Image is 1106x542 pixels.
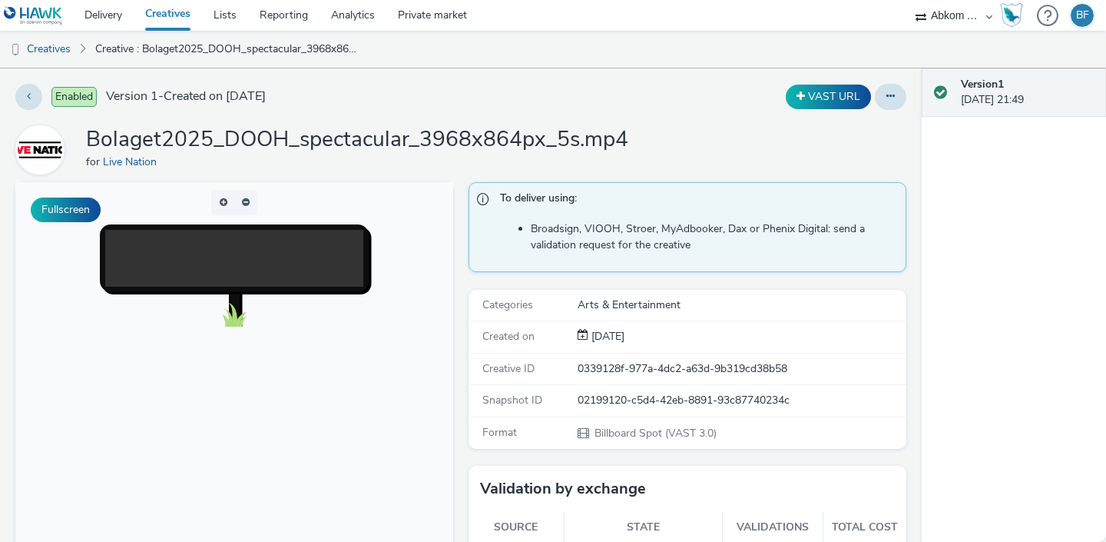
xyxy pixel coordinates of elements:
[578,361,905,377] div: 0339128f-977a-4dc2-a63d-9b319cd38b58
[482,361,535,376] span: Creative ID
[588,329,624,344] span: [DATE]
[15,142,71,157] a: Live Nation
[4,6,63,25] img: undefined Logo
[578,393,905,408] div: 02199120-c5d4-42eb-8891-93c87740234c
[782,85,875,109] div: Duplicate the creative as a VAST URL
[786,85,871,109] button: VAST URL
[531,221,898,253] li: Broadsign, VIOOH, Stroer, MyAdbooker, Dax or Phenix Digital: send a validation request for the cr...
[482,298,533,312] span: Categories
[106,88,266,105] span: Version 1 - Created on [DATE]
[588,329,624,344] div: Creation 06 October 2025, 21:49
[18,128,62,172] img: Live Nation
[482,329,535,344] span: Created on
[1000,3,1023,28] img: Hawk Academy
[103,155,163,169] a: Live Nation
[593,426,717,441] span: Billboard Spot (VAST 3.0)
[1000,3,1029,28] a: Hawk Academy
[578,298,905,313] div: Arts & Entertainment
[88,31,364,68] a: Creative : Bolaget2025_DOOH_spectacular_3968x864px_5s.mp4
[961,77,1094,108] div: [DATE] 21:49
[482,393,542,407] span: Snapshot ID
[480,477,646,500] h3: Validation by exchange
[51,87,97,107] span: Enabled
[482,425,517,440] span: Format
[1076,4,1089,27] div: BF
[86,155,103,169] span: for
[500,191,890,211] span: To deliver using:
[961,77,1004,91] strong: Version 1
[31,198,101,222] button: Fullscreen
[8,42,23,58] img: dooh
[86,125,628,155] h1: Bolaget2025_DOOH_spectacular_3968x864px_5s.mp4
